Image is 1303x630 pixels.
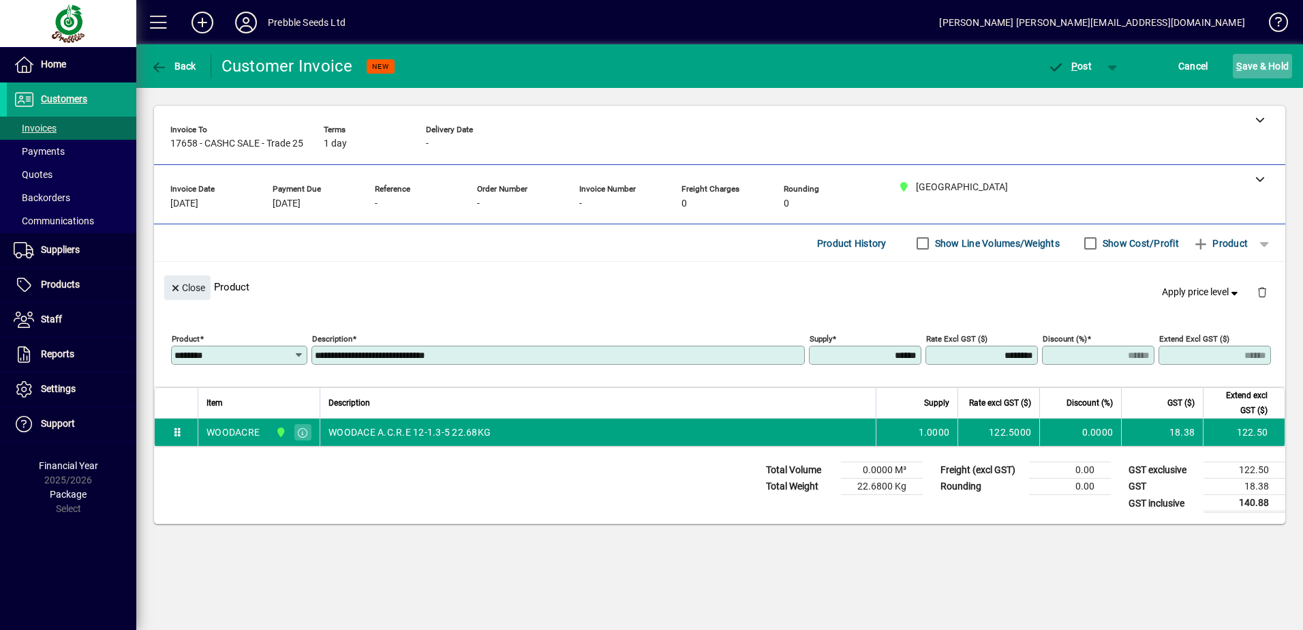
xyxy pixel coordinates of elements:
span: Item [206,395,223,410]
td: 122.50 [1204,462,1285,479]
td: Freight (excl GST) [934,462,1029,479]
td: 122.50 [1203,419,1285,446]
button: Delete [1246,275,1278,308]
span: Payments [14,146,65,157]
a: Support [7,407,136,441]
span: Extend excl GST ($) [1212,388,1268,418]
mat-label: Discount (%) [1043,334,1087,344]
span: Close [170,277,205,299]
button: Close [164,275,211,300]
a: Reports [7,337,136,372]
a: Home [7,48,136,82]
mat-label: Description [312,334,352,344]
td: 140.88 [1204,495,1285,512]
a: Suppliers [7,233,136,267]
button: Apply price level [1156,280,1246,305]
span: Description [328,395,370,410]
mat-label: Product [172,334,200,344]
span: - [375,198,378,209]
span: Back [151,61,196,72]
a: Invoices [7,117,136,140]
app-page-header-button: Delete [1246,286,1278,298]
td: 0.0000 [1039,419,1121,446]
button: Add [181,10,224,35]
td: 22.6800 Kg [841,479,923,495]
span: Apply price level [1162,285,1241,299]
span: 0 [681,198,687,209]
td: 0.00 [1029,462,1111,479]
span: - [477,198,480,209]
span: Support [41,418,75,429]
td: 18.38 [1204,479,1285,495]
a: Quotes [7,163,136,186]
span: WOODACE A.C.R.E 12-1.3-5 22.68KG [328,425,491,439]
label: Show Line Volumes/Weights [932,237,1060,250]
td: 18.38 [1121,419,1203,446]
button: Save & Hold [1233,54,1292,78]
td: Rounding [934,479,1029,495]
span: Supply [924,395,949,410]
td: Total Weight [759,479,841,495]
span: Staff [41,314,62,325]
span: GST ($) [1167,395,1195,410]
div: Prebble Seeds Ltd [268,12,346,33]
span: CHRISTCHURCH [272,425,288,440]
div: 122.5000 [966,425,1031,439]
span: 0 [784,198,789,209]
app-page-header-button: Close [161,281,214,293]
span: Rate excl GST ($) [969,395,1031,410]
span: 1 day [324,138,347,149]
a: Settings [7,372,136,406]
td: GST [1122,479,1204,495]
span: Quotes [14,169,52,180]
td: Total Volume [759,462,841,479]
a: Backorders [7,186,136,209]
div: WOODACRE [206,425,260,439]
td: 0.0000 M³ [841,462,923,479]
td: GST inclusive [1122,495,1204,512]
span: [DATE] [273,198,301,209]
span: ave & Hold [1236,55,1289,77]
span: ost [1047,61,1092,72]
span: Products [41,279,80,290]
span: Invoices [14,123,57,134]
td: 0.00 [1029,479,1111,495]
span: S [1236,61,1242,72]
a: Payments [7,140,136,163]
mat-label: Supply [810,334,832,344]
button: Product History [812,231,892,256]
span: Product History [817,232,887,254]
span: 17658 - CASHC SALE - Trade 25 [170,138,303,149]
div: Customer Invoice [221,55,353,77]
span: Package [50,489,87,500]
span: - [579,198,582,209]
button: Profile [224,10,268,35]
span: Reports [41,348,74,359]
span: 1.0000 [919,425,950,439]
td: GST exclusive [1122,462,1204,479]
app-page-header-button: Back [136,54,211,78]
span: Cancel [1178,55,1208,77]
span: Discount (%) [1067,395,1113,410]
div: [PERSON_NAME] [PERSON_NAME][EMAIL_ADDRESS][DOMAIN_NAME] [939,12,1245,33]
button: Cancel [1175,54,1212,78]
span: Backorders [14,192,70,203]
span: Suppliers [41,244,80,255]
label: Show Cost/Profit [1100,237,1179,250]
mat-label: Rate excl GST ($) [926,334,987,344]
span: Customers [41,93,87,104]
span: Home [41,59,66,70]
span: Financial Year [39,460,98,471]
span: Product [1193,232,1248,254]
span: [DATE] [170,198,198,209]
a: Products [7,268,136,302]
a: Communications [7,209,136,232]
button: Post [1041,54,1099,78]
div: Product [154,262,1285,312]
a: Knowledge Base [1259,3,1286,47]
button: Product [1186,231,1255,256]
span: Settings [41,383,76,394]
span: NEW [372,62,389,71]
span: P [1071,61,1077,72]
span: Communications [14,215,94,226]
